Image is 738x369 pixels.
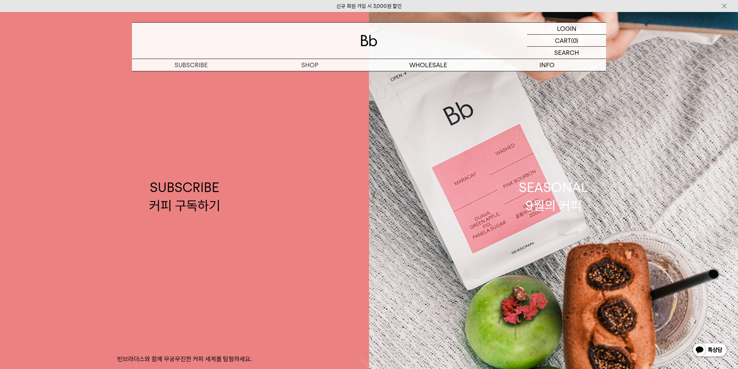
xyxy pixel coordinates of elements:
[519,178,588,215] div: SEASONAL 9월의 커피
[250,59,369,71] a: SHOP
[361,35,377,46] img: 로고
[132,59,250,71] a: SUBSCRIBE
[692,342,728,359] img: 카카오톡 채널 1:1 채팅 버튼
[149,178,220,215] div: SUBSCRIBE 커피 구독하기
[571,35,578,46] p: (0)
[527,23,606,35] a: LOGIN
[488,59,606,71] p: INFO
[336,3,402,9] a: 신규 회원 가입 시 3,000원 할인
[527,35,606,47] a: CART (0)
[369,59,488,71] p: WHOLESALE
[554,47,579,59] p: SEARCH
[557,23,577,34] p: LOGIN
[555,35,571,46] p: CART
